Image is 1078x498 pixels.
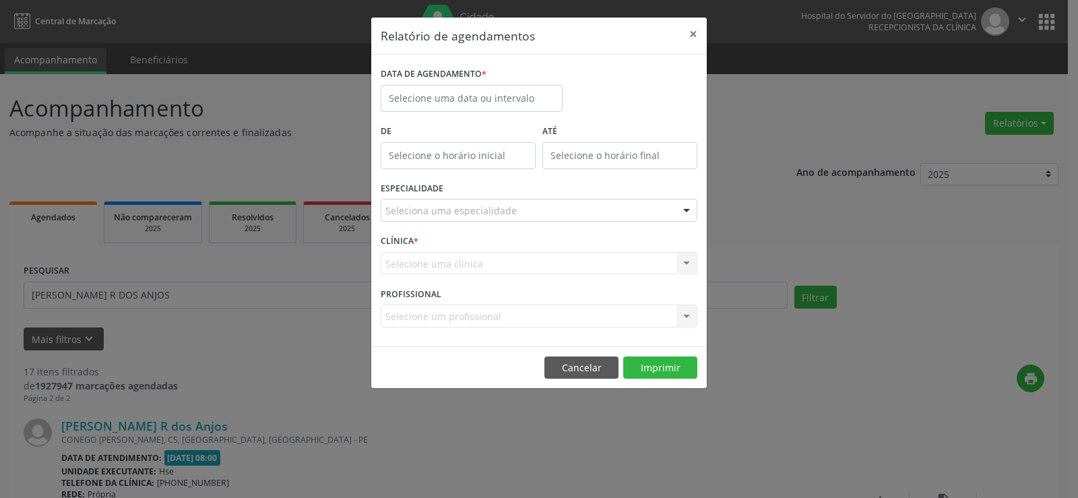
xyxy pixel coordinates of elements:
[381,231,418,252] label: CLÍNICA
[542,142,697,169] input: Selecione o horário final
[544,356,619,379] button: Cancelar
[542,121,697,142] label: ATÉ
[381,64,486,85] label: DATA DE AGENDAMENTO
[623,356,697,379] button: Imprimir
[381,85,563,112] input: Selecione uma data ou intervalo
[680,18,707,51] button: Close
[381,284,441,305] label: PROFISSIONAL
[381,142,536,169] input: Selecione o horário inicial
[385,204,517,218] span: Seleciona uma especialidade
[381,121,536,142] label: De
[381,27,535,44] h5: Relatório de agendamentos
[381,179,443,199] label: ESPECIALIDADE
